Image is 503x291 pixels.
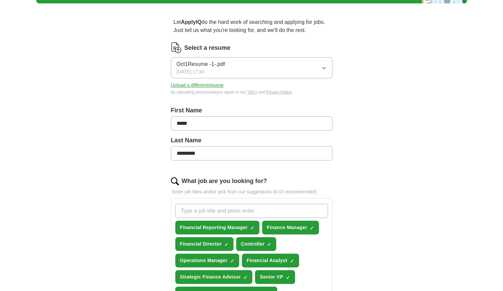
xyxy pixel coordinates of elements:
button: Upload a differentresume [171,82,224,89]
span: Oct1Resume -1-.pdf [177,60,225,68]
label: Select a resume [184,43,230,52]
button: Financial Analyst✓ [242,254,299,267]
img: search.png [171,177,179,185]
span: Controller [241,241,264,248]
a: Privacy Notice [266,90,292,95]
p: Enter job titles and/or pick from our suggestions (6-10 recommended) [171,188,332,195]
span: Financial Reporting Manager [180,224,248,231]
button: Financial Director✓ [175,237,234,251]
button: Financial Reporting Manager✓ [175,221,260,234]
button: Oct1Resume -1-.pdf[DATE] 17:50 [171,57,332,78]
input: Type a job title and press enter [175,204,328,218]
label: Last Name [171,136,332,145]
span: Finance Manager [267,224,307,231]
span: ✓ [290,258,294,264]
img: CV Icon [171,42,182,53]
span: ✓ [230,258,234,264]
button: Finance Manager✓ [262,221,319,234]
p: Let do the hard work of searching and applying for jobs. Just tell us what you're looking for, an... [171,15,332,37]
span: Strategic Finance Advisor [180,274,241,281]
strong: ApplyIQ [181,19,202,25]
label: What job are you looking for? [182,177,267,186]
span: ✓ [310,225,314,231]
a: T&Cs [247,90,257,95]
span: ✓ [243,275,247,280]
span: ✓ [250,225,254,231]
button: Controller✓ [236,237,276,251]
button: Strategic Finance Advisor✓ [175,270,253,284]
button: Operations Manager✓ [175,254,240,267]
span: Operations Manager [180,257,228,264]
span: Financial Director [180,241,222,248]
div: By uploading your resume you agree to our and . [171,89,332,95]
span: ✓ [224,242,228,247]
span: ✓ [286,275,290,280]
button: Senior VP✓ [255,270,295,284]
span: Senior VP [260,274,283,281]
span: Financial Analyst [247,257,287,264]
span: ✓ [267,242,271,247]
label: First Name [171,106,332,115]
span: [DATE] 17:50 [177,68,205,75]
